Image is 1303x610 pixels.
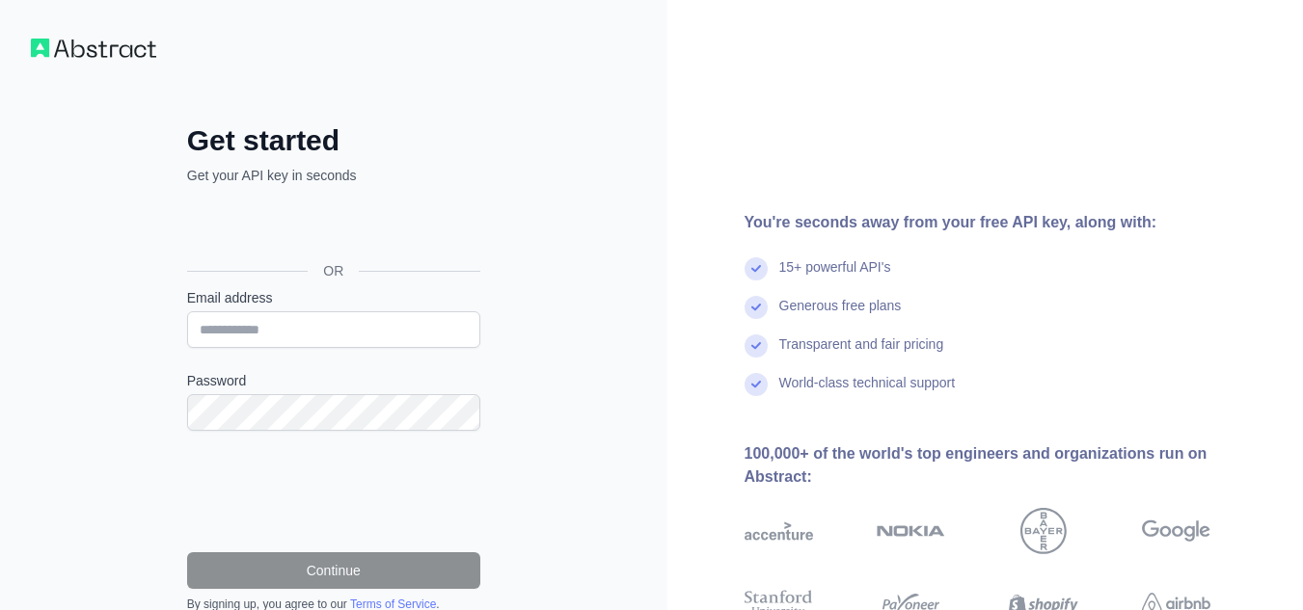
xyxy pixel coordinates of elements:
[187,552,480,589] button: Continue
[187,166,480,185] p: Get your API key in seconds
[779,373,956,411] div: World-class technical support
[745,211,1273,234] div: You're seconds away from your free API key, along with:
[177,206,486,249] iframe: Botão "Fazer login com o Google"
[1142,508,1210,554] img: google
[187,371,480,390] label: Password
[877,508,945,554] img: nokia
[187,288,480,307] label: Email address
[745,373,768,396] img: check mark
[779,257,891,296] div: 15+ powerful API's
[745,257,768,280] img: check mark
[745,334,768,358] img: check mark
[187,454,480,529] iframe: reCAPTCHA
[745,508,813,554] img: accenture
[779,296,902,334] div: Generous free plans
[779,334,944,373] div: Transparent and fair pricing
[31,39,156,58] img: Workflow
[1020,508,1067,554] img: bayer
[308,261,359,280] span: OR
[745,296,768,319] img: check mark
[745,442,1273,489] div: 100,000+ of the world's top engineers and organizations run on Abstract:
[187,123,480,158] h2: Get started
